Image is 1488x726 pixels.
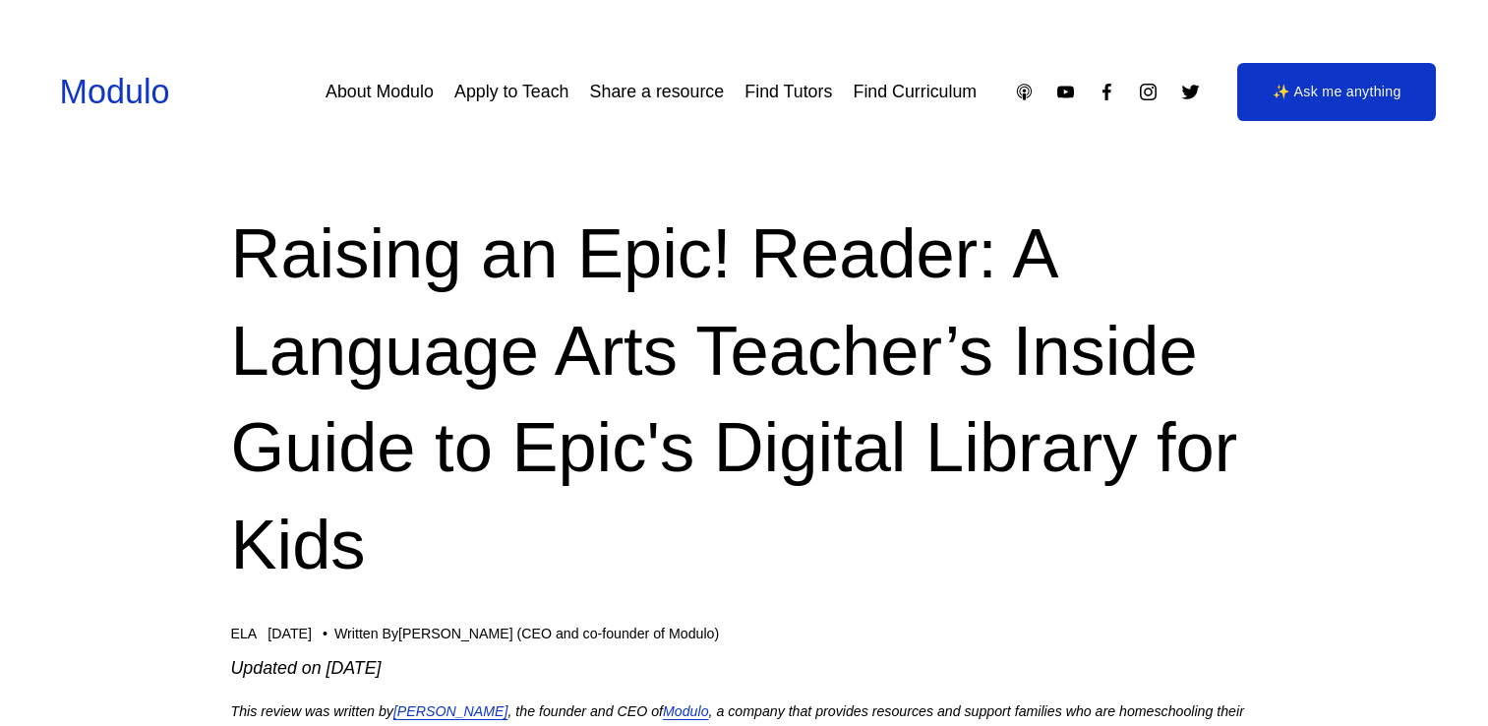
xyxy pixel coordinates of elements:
[393,703,508,719] a: [PERSON_NAME]
[454,75,568,110] a: Apply to Teach
[744,75,832,110] a: Find Tutors
[268,626,312,641] span: [DATE]
[1055,82,1076,102] a: YouTube
[60,73,170,110] a: Modulo
[1138,82,1159,102] a: Instagram
[398,626,719,641] a: [PERSON_NAME] (CEO and co-founder of Modulo)
[334,626,719,642] div: Written By
[231,703,393,719] em: This review was written by
[231,206,1258,594] h1: Raising an Epic! Reader: A Language Arts Teacher’s Inside Guide to Epic's Digital Library for Kids
[854,75,978,110] a: Find Curriculum
[590,75,725,110] a: Share a resource
[1180,82,1201,102] a: Twitter
[231,626,258,641] a: ELA
[507,703,663,719] em: , the founder and CEO of
[1237,63,1436,122] a: ✨ Ask me anything
[1014,82,1035,102] a: Apple Podcasts
[326,75,434,110] a: About Modulo
[1097,82,1117,102] a: Facebook
[663,703,708,719] a: Modulo
[231,658,382,678] em: Updated on [DATE]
